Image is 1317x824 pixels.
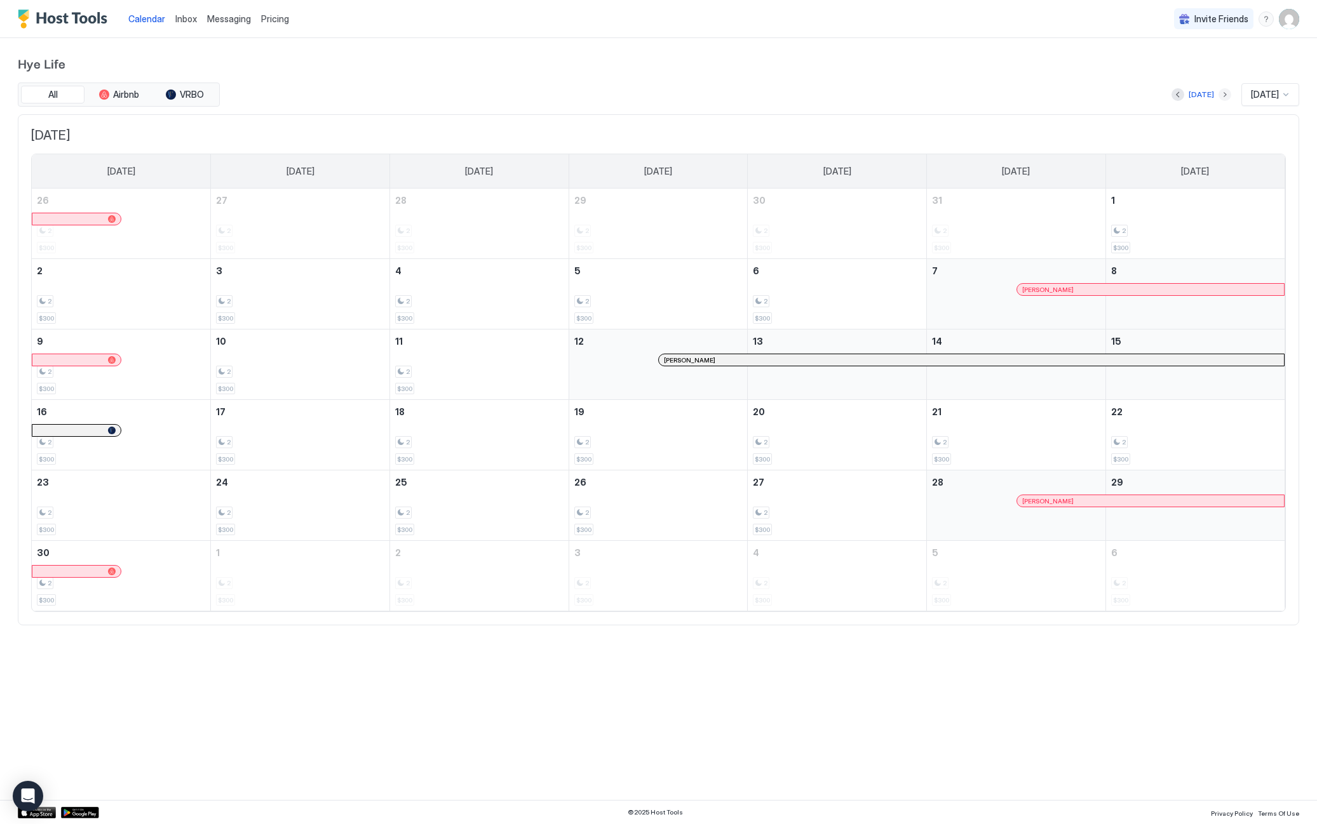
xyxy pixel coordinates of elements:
td: November 12, 2025 [569,329,748,400]
span: 18 [395,406,405,417]
a: December 5, 2025 [927,541,1105,564]
span: $300 [218,385,233,393]
a: December 3, 2025 [569,541,748,564]
a: November 11, 2025 [390,329,569,353]
span: 2 [48,368,51,376]
span: $300 [218,455,233,463]
span: 29 [574,195,586,206]
a: Inbox [175,12,197,25]
a: November 23, 2025 [32,470,210,494]
a: December 6, 2025 [1106,541,1285,564]
span: 2 [585,297,589,305]
span: 26 [37,195,49,206]
a: November 7, 2025 [927,259,1105,282]
span: 27 [216,195,227,206]
button: Airbnb [87,86,151,103]
td: December 4, 2025 [748,541,927,611]
span: [PERSON_NAME] [1022,286,1074,294]
span: 13 [753,336,763,347]
a: Wednesday [631,154,685,189]
a: November 9, 2025 [32,329,210,353]
span: 10 [216,336,226,347]
a: December 2, 2025 [390,541,569,564]
span: Airbnb [113,89,139,100]
span: 28 [395,195,407,206]
span: 19 [574,406,584,417]
span: 11 [395,336,403,347]
a: November 24, 2025 [211,470,389,494]
td: October 27, 2025 [211,189,390,259]
span: 16 [37,406,47,417]
span: $300 [39,526,54,534]
span: © 2025 Host Tools [628,808,683,816]
a: October 28, 2025 [390,189,569,212]
div: [PERSON_NAME] [664,356,1279,364]
td: November 3, 2025 [211,259,390,329]
a: Tuesday [452,154,506,189]
span: 2 [37,265,43,276]
a: December 4, 2025 [748,541,926,564]
a: November 6, 2025 [748,259,926,282]
a: October 29, 2025 [569,189,748,212]
span: $300 [39,455,54,463]
a: November 19, 2025 [569,400,748,423]
span: 12 [574,336,584,347]
td: November 25, 2025 [389,470,569,541]
a: November 16, 2025 [32,400,210,423]
a: November 22, 2025 [1106,400,1285,423]
span: 2 [48,508,51,517]
a: November 28, 2025 [927,470,1105,494]
td: December 6, 2025 [1105,541,1285,611]
td: November 6, 2025 [748,259,927,329]
a: October 31, 2025 [927,189,1105,212]
span: $300 [1113,455,1128,463]
a: November 8, 2025 [1106,259,1285,282]
td: November 18, 2025 [389,400,569,470]
td: November 28, 2025 [927,470,1106,541]
span: VRBO [180,89,204,100]
td: November 8, 2025 [1105,259,1285,329]
a: November 27, 2025 [748,470,926,494]
span: $300 [755,314,770,322]
a: November 18, 2025 [390,400,569,423]
td: November 20, 2025 [748,400,927,470]
span: [DATE] [465,166,493,177]
td: December 5, 2025 [927,541,1106,611]
span: Hye Life [18,53,1299,72]
td: November 26, 2025 [569,470,748,541]
span: 6 [1111,547,1118,558]
span: $300 [39,596,54,604]
span: 2 [764,297,767,305]
span: 31 [932,195,942,206]
div: User profile [1279,9,1299,29]
a: November 1, 2025 [1106,189,1285,212]
span: 2 [406,508,410,517]
td: November 2, 2025 [32,259,211,329]
span: 2 [406,438,410,446]
td: November 27, 2025 [748,470,927,541]
span: 20 [753,406,765,417]
span: $300 [397,526,412,534]
span: [DATE] [287,166,314,177]
div: [PERSON_NAME] [1022,286,1279,294]
a: Messaging [207,12,251,25]
span: 4 [753,547,759,558]
a: November 5, 2025 [569,259,748,282]
span: 23 [37,477,49,488]
span: Privacy Policy [1211,809,1253,817]
span: 1 [1111,195,1115,206]
span: [DATE] [1181,166,1209,177]
a: November 14, 2025 [927,329,1105,353]
span: 30 [753,195,766,206]
a: Friday [989,154,1043,189]
span: [PERSON_NAME] [1022,497,1074,505]
td: November 1, 2025 [1105,189,1285,259]
a: Google Play Store [61,807,99,818]
a: November 13, 2025 [748,329,926,353]
a: App Store [18,807,56,818]
a: Thursday [811,154,864,189]
td: November 30, 2025 [32,541,211,611]
td: November 23, 2025 [32,470,211,541]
